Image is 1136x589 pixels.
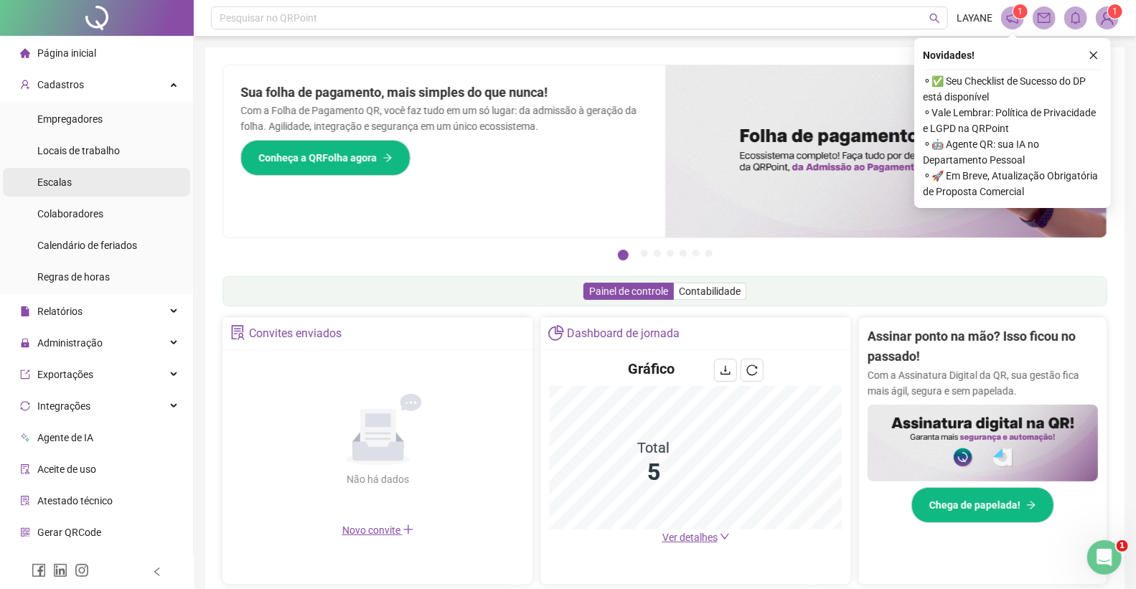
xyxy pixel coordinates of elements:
[240,140,410,176] button: Conheça a QRFolha agora
[1013,4,1028,19] sup: 1
[240,83,648,103] h2: Sua folha de pagamento, mais simples do que nunca!
[662,532,730,543] a: Ver detalhes down
[37,527,101,538] span: Gerar QRCode
[568,321,680,346] div: Dashboard de jornada
[20,464,30,474] span: audit
[667,250,674,257] button: 4
[32,563,46,578] span: facebook
[37,47,96,59] span: Página inicial
[403,524,414,535] span: plus
[20,48,30,58] span: home
[868,405,1098,481] img: banner%2F02c71560-61a6-44d4-94b9-c8ab97240462.png
[628,359,675,379] h4: Gráfico
[37,208,103,220] span: Colaboradores
[680,250,687,257] button: 5
[20,80,30,90] span: user-add
[1018,6,1023,17] span: 1
[249,321,342,346] div: Convites enviados
[53,563,67,578] span: linkedin
[911,487,1054,523] button: Chega de papelada!
[37,495,113,506] span: Atestado técnico
[1117,540,1128,552] span: 1
[37,463,96,475] span: Aceite de uso
[720,532,730,542] span: down
[37,113,103,125] span: Empregadores
[37,369,93,380] span: Exportações
[589,286,668,297] span: Painel de controle
[20,369,30,380] span: export
[258,150,377,166] span: Conheça a QRFolha agora
[20,306,30,316] span: file
[929,13,940,24] span: search
[37,337,103,349] span: Administração
[662,532,718,543] span: Ver detalhes
[957,10,992,26] span: LAYANE
[1006,11,1019,24] span: notification
[37,400,90,412] span: Integrações
[923,73,1102,105] span: ⚬ ✅ Seu Checklist de Sucesso do DP está disponível
[1108,4,1122,19] sup: Atualize o seu contato no menu Meus Dados
[342,524,414,536] span: Novo convite
[746,364,758,376] span: reload
[1069,11,1082,24] span: bell
[75,563,89,578] span: instagram
[37,240,137,251] span: Calendário de feriados
[679,286,741,297] span: Contabilidade
[641,250,648,257] button: 2
[312,471,444,487] div: Não há dados
[654,250,661,257] button: 3
[20,527,30,537] span: qrcode
[618,250,629,260] button: 1
[1087,540,1122,575] iframe: Intercom live chat
[37,145,120,156] span: Locais de trabalho
[37,176,72,188] span: Escalas
[548,325,563,340] span: pie-chart
[923,168,1102,199] span: ⚬ 🚀 Em Breve, Atualização Obrigatória de Proposta Comercial
[20,496,30,506] span: solution
[1089,50,1099,60] span: close
[923,47,975,63] span: Novidades !
[37,306,83,317] span: Relatórios
[382,153,393,163] span: arrow-right
[152,567,162,577] span: left
[230,325,245,340] span: solution
[868,326,1098,367] h2: Assinar ponto na mão? Isso ficou no passado!
[923,105,1102,136] span: ⚬ Vale Lembrar: Política de Privacidade e LGPD na QRPoint
[37,271,110,283] span: Regras de horas
[693,250,700,257] button: 6
[720,364,731,376] span: download
[37,79,84,90] span: Cadastros
[20,401,30,411] span: sync
[665,65,1107,237] img: banner%2F8d14a306-6205-4263-8e5b-06e9a85ad873.png
[929,497,1020,513] span: Chega de papelada!
[1113,6,1118,17] span: 1
[868,367,1098,399] p: Com a Assinatura Digital da QR, sua gestão fica mais ágil, segura e sem papelada.
[1038,11,1051,24] span: mail
[20,338,30,348] span: lock
[37,432,93,443] span: Agente de IA
[923,136,1102,168] span: ⚬ 🤖 Agente QR: sua IA no Departamento Pessoal
[240,103,648,134] p: Com a Folha de Pagamento QR, você faz tudo em um só lugar: da admissão à geração da folha. Agilid...
[1097,7,1118,29] img: 80682
[705,250,713,257] button: 7
[1026,500,1036,510] span: arrow-right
